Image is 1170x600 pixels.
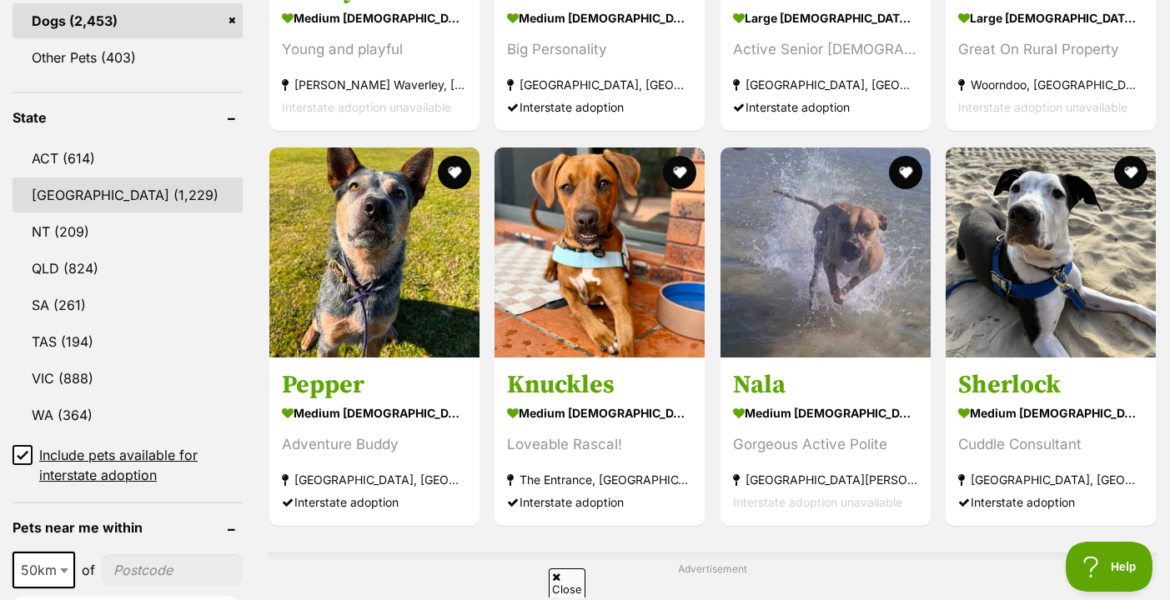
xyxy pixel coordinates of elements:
a: Other Pets (403) [13,40,243,75]
button: favourite [1114,156,1147,189]
img: Pepper - Australian Cattle Dog [269,147,480,357]
strong: Woorndoo, [GEOGRAPHIC_DATA] [958,74,1143,97]
img: Nala - American Bulldog [721,147,931,357]
a: NT (209) [13,214,243,249]
strong: medium [DEMOGRAPHIC_DATA] Dog [282,401,467,425]
a: QLD (824) [13,251,243,286]
div: Interstate adoption [507,97,692,119]
button: favourite [663,156,696,189]
strong: large [DEMOGRAPHIC_DATA] Dog [958,7,1143,31]
strong: [GEOGRAPHIC_DATA], [GEOGRAPHIC_DATA] [507,74,692,97]
header: State [13,110,243,125]
h3: Pepper [282,369,467,401]
a: TAS (194) [13,324,243,359]
strong: medium [DEMOGRAPHIC_DATA] Dog [507,7,692,31]
div: Interstate adoption [958,491,1143,513]
a: Include pets available for interstate adoption [13,445,243,485]
div: Young and playful [282,38,467,61]
img: Knuckles - Mixed breed Dog [495,147,705,357]
a: Knuckles medium [DEMOGRAPHIC_DATA] Dog Loveable Rascal! The Entrance, [GEOGRAPHIC_DATA] Interstat... [495,357,705,526]
a: Nala medium [DEMOGRAPHIC_DATA] Dog Gorgeous Active Polite [GEOGRAPHIC_DATA][PERSON_NAME][GEOGRAPH... [721,357,931,526]
strong: [GEOGRAPHIC_DATA], [GEOGRAPHIC_DATA] [282,468,467,491]
span: Close [549,568,585,597]
h3: Nala [733,369,918,401]
a: WA (364) [13,397,243,432]
div: Loveable Rascal! [507,433,692,456]
strong: medium [DEMOGRAPHIC_DATA] Dog [958,401,1143,425]
input: postcode [102,554,243,586]
a: Sherlock medium [DEMOGRAPHIC_DATA] Dog Cuddle Consultant [GEOGRAPHIC_DATA], [GEOGRAPHIC_DATA] Int... [946,357,1156,526]
strong: large [DEMOGRAPHIC_DATA] Dog [733,6,918,30]
a: ACT (614) [13,141,243,176]
h3: Knuckles [507,369,692,401]
span: 50km [13,552,75,588]
strong: [GEOGRAPHIC_DATA], [GEOGRAPHIC_DATA] [733,73,918,96]
div: Interstate adoption [507,491,692,513]
strong: [GEOGRAPHIC_DATA][PERSON_NAME][GEOGRAPHIC_DATA] [733,468,918,491]
a: Dogs (2,453) [13,3,243,38]
img: Sherlock - Mastiff Dog [946,147,1156,357]
span: of [82,560,95,580]
button: favourite [437,156,470,189]
strong: The Entrance, [GEOGRAPHIC_DATA] [507,468,692,491]
strong: [GEOGRAPHIC_DATA], [GEOGRAPHIC_DATA] [958,468,1143,491]
a: [GEOGRAPHIC_DATA] (1,229) [13,177,243,212]
a: VIC (888) [13,361,243,396]
span: Interstate adoption unavailable [958,101,1127,115]
div: Active Senior [DEMOGRAPHIC_DATA] [733,38,918,61]
div: Big Personality [507,39,692,62]
strong: medium [DEMOGRAPHIC_DATA] Dog [733,401,918,425]
strong: [PERSON_NAME] Waverley, [GEOGRAPHIC_DATA] [282,73,467,96]
span: Interstate adoption unavailable [733,495,902,509]
div: Gorgeous Active Polite [733,433,918,456]
strong: medium [DEMOGRAPHIC_DATA] Dog [282,6,467,30]
div: Great On Rural Property [958,39,1143,62]
header: Pets near me within [13,520,243,535]
div: Interstate adoption [282,491,467,513]
iframe: Help Scout Beacon - Open [1066,542,1153,592]
span: Include pets available for interstate adoption [39,445,243,485]
span: Interstate adoption unavailable [282,100,451,114]
div: Cuddle Consultant [958,433,1143,456]
button: favourite [888,156,921,189]
a: Pepper medium [DEMOGRAPHIC_DATA] Dog Adventure Buddy [GEOGRAPHIC_DATA], [GEOGRAPHIC_DATA] Interst... [269,357,480,526]
strong: medium [DEMOGRAPHIC_DATA] Dog [507,401,692,425]
span: 50km [14,558,73,582]
div: Adventure Buddy [282,433,467,456]
div: Interstate adoption [733,96,918,118]
a: SA (261) [13,287,243,322]
h3: Sherlock [958,369,1143,401]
